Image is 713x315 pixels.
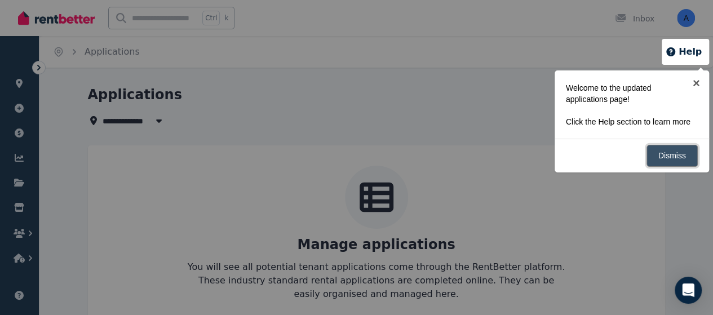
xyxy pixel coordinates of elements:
[665,45,702,59] button: Help
[675,277,702,304] div: Open Intercom Messenger
[566,116,691,127] p: Click the Help section to learn more
[566,82,691,105] p: Welcome to the updated applications page!
[684,70,709,96] a: ×
[646,145,698,167] a: Dismiss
